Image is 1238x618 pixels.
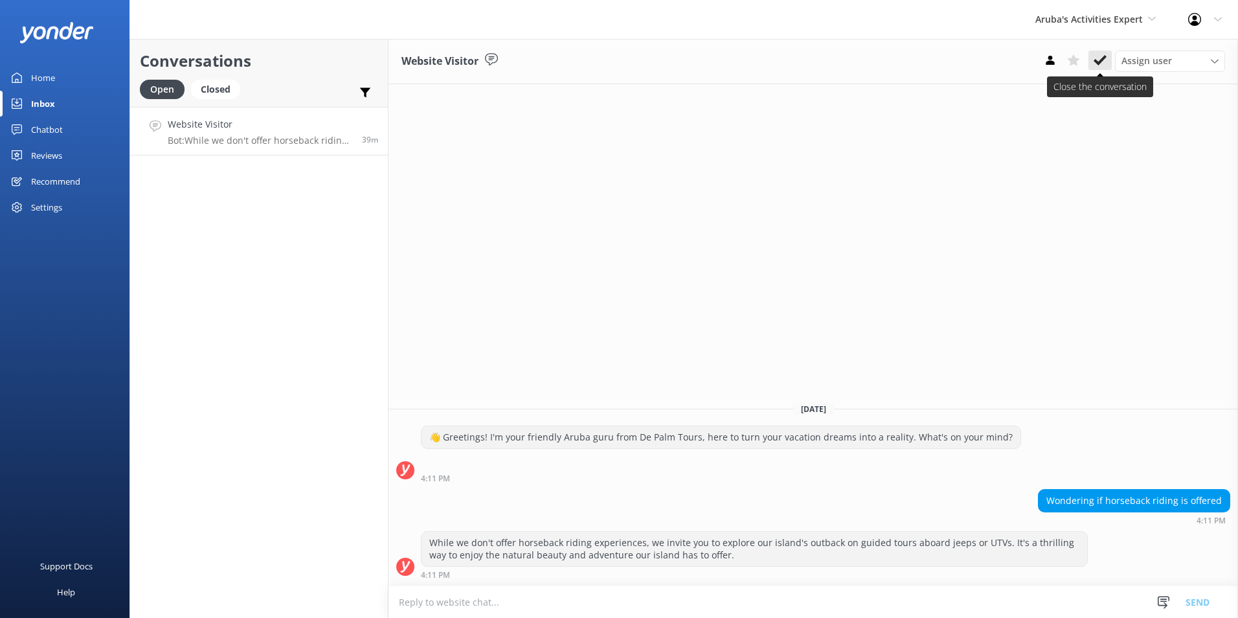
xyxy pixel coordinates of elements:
div: Aug 27 2025 04:11pm (UTC -04:00) America/Caracas [421,474,1021,483]
div: Aug 27 2025 04:11pm (UTC -04:00) America/Caracas [421,570,1088,579]
div: Wondering if horseback riding is offered [1039,490,1230,512]
h4: Website Visitor [168,117,352,132]
div: Settings [31,194,62,220]
div: 👋 Greetings! I'm your friendly Aruba guru from De Palm Tours, here to turn your vacation dreams i... [422,426,1020,448]
div: Closed [191,80,240,99]
h3: Website Visitor [401,53,478,70]
strong: 4:11 PM [1197,517,1226,525]
h2: Conversations [140,49,378,73]
span: Aruba's Activities Expert [1035,13,1143,25]
a: Website VisitorBot:While we don't offer horseback riding experiences, we invite you to explore ou... [130,107,388,155]
div: Help [57,579,75,605]
div: Assign User [1115,51,1225,71]
div: Aug 27 2025 04:11pm (UTC -04:00) America/Caracas [1038,516,1230,525]
a: Closed [191,82,247,96]
span: [DATE] [793,404,834,415]
p: Bot: While we don't offer horseback riding experiences, we invite you to explore our island's out... [168,135,352,146]
div: Reviews [31,143,62,168]
span: Assign user [1121,54,1172,68]
img: yonder-white-logo.png [19,22,94,43]
span: Aug 27 2025 04:11pm (UTC -04:00) America/Caracas [362,134,378,145]
div: Recommend [31,168,80,194]
strong: 4:11 PM [421,571,450,579]
div: Open [140,80,185,99]
div: Support Docs [40,553,93,579]
div: Inbox [31,91,55,117]
a: Open [140,82,191,96]
div: Chatbot [31,117,63,143]
div: Home [31,65,55,91]
strong: 4:11 PM [421,475,450,483]
div: While we don't offer horseback riding experiences, we invite you to explore our island's outback ... [422,532,1087,566]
